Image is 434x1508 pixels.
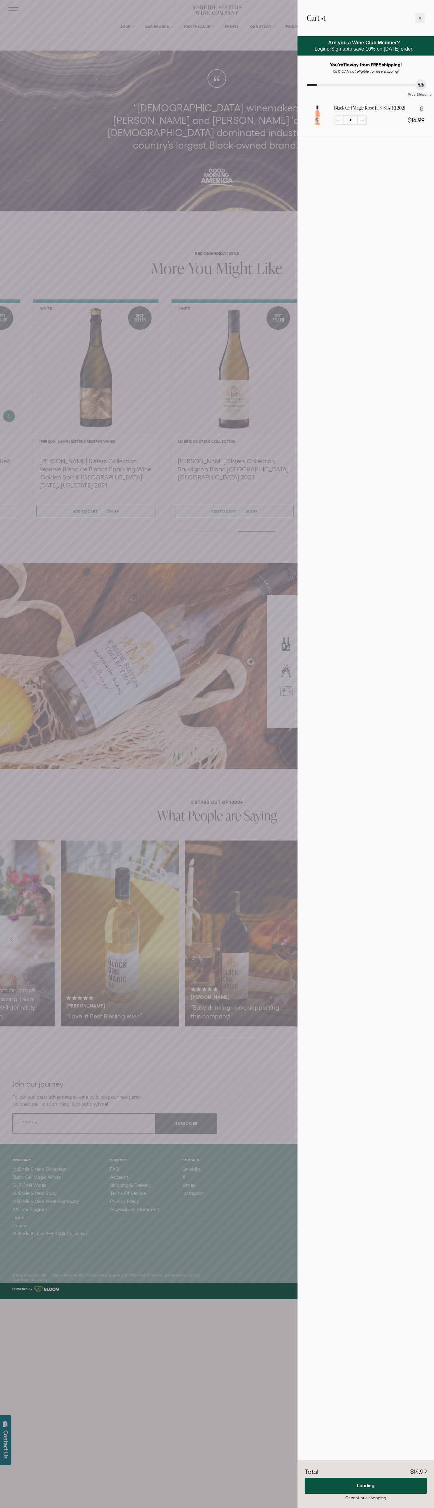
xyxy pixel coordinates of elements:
span: $14.99 [410,1468,427,1475]
strong: You're away from FREE shipping! [330,62,402,67]
em: (SHE CAN not eligible for free shipping) [333,69,399,73]
strong: Are you a Wine Club Member? [328,40,400,45]
a: Sign up [331,46,348,52]
a: Login [315,46,327,52]
span: 1 [324,13,326,23]
div: Total [305,1467,318,1477]
div: Free Shipping [406,86,434,97]
a: Black Girl Magic Rosé California 2021 [307,120,328,127]
span: or to save 10% on [DATE] order. [315,40,414,52]
h2: Cart • [307,9,326,27]
span: $14.99 [408,117,425,123]
span: 11 [343,62,347,67]
a: Black Girl Magic Rosé [US_STATE] 2021 [334,105,405,111]
button: Loading [305,1478,427,1494]
div: Or continue shopping [305,1495,427,1501]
